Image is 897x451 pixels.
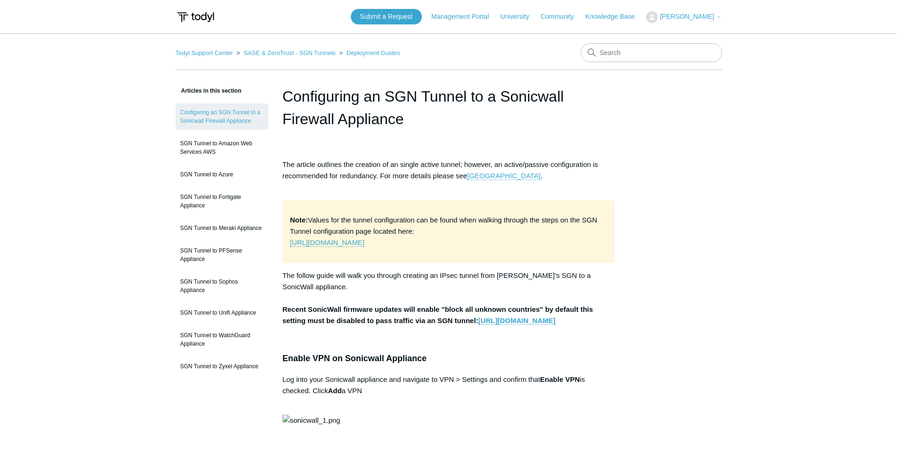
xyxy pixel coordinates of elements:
[243,49,335,56] a: SASE & ZeroTrust - SGN Tunnels
[290,214,607,248] p: Values for the tunnel configuration can be found when walking through the steps on the SGN Tunnel...
[660,13,714,20] span: [PERSON_NAME]
[431,12,498,22] a: Management Portal
[176,87,242,94] span: Articles in this section
[176,135,268,161] a: SGN Tunnel to Amazon Web Services AWS
[176,242,268,268] a: SGN Tunnel to PFSense Appliance
[176,166,268,183] a: SGN Tunnel to Azure
[283,85,615,130] h1: Configuring an SGN Tunnel to a Sonicwall Firewall Appliance
[176,49,233,56] a: Todyl Support Center
[585,12,644,22] a: Knowledge Base
[176,188,268,214] a: SGN Tunnel to Fortigate Appliance
[290,238,364,247] a: [URL][DOMAIN_NAME]
[478,316,556,325] a: [URL][DOMAIN_NAME]
[467,172,541,180] a: [GEOGRAPHIC_DATA]
[290,216,308,224] strong: Note:
[283,352,615,365] h3: Enable VPN on Sonicwall Appliance
[541,12,583,22] a: Community
[176,357,268,375] a: SGN Tunnel to Zyxel Appliance
[283,270,615,326] p: The follow guide will walk you through creating an IPsec tunnel from [PERSON_NAME]'s SGN to a Son...
[347,49,400,56] a: Deployment Guides
[283,305,593,325] strong: Recent SonicWall firmware updates will enable "block all unknown countries" by default this setti...
[351,9,422,24] a: Submit a Request
[283,159,615,193] p: The article outlines the creation of an single active tunnel; however, an active/passive configur...
[176,304,268,322] a: SGN Tunnel to Unifi Appliance
[176,103,268,130] a: Configuring an SGN Tunnel to a Sonicwall Firewall Appliance
[646,11,721,23] button: [PERSON_NAME]
[540,375,580,383] strong: Enable VPN
[328,387,341,395] strong: Add
[283,374,615,408] p: Log into your Sonicwall appliance and navigate to VPN > Settings and confirm that is checked. Cli...
[176,326,268,353] a: SGN Tunnel to WatchGuard Appliance
[176,219,268,237] a: SGN Tunnel to Meraki Appliance
[176,49,235,56] li: Todyl Support Center
[176,8,216,26] img: Todyl Support Center Help Center home page
[581,43,722,62] input: Search
[176,273,268,299] a: SGN Tunnel to Sophos Appliance
[337,49,400,56] li: Deployment Guides
[283,415,340,426] img: sonicwall_1.png
[500,12,538,22] a: University
[234,49,337,56] li: SASE & ZeroTrust - SGN Tunnels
